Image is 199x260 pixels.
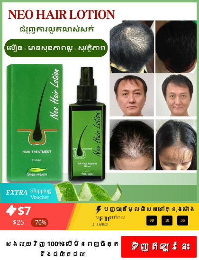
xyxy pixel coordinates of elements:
span: សងលុយវិញ 100% បើមិនពេញចិត្តនឹងផលិតផល [5,239,119,259]
h3: -70% [31,218,49,227]
h3: $25 [13,217,46,227]
p: ទិញ​ឥឡូវនេះ [121,236,197,258]
h3: Extra [6,188,32,198]
h3: បញ្ចុះតម្លៃពិសេសនៅក្នុងម៉ោងនេះ [103,205,196,225]
h3: បញ្ចប់នៅពេល ក្រោយ [95,214,147,228]
h3: Shipping Voucher [30,187,58,201]
h3: $7 [18,201,112,220]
